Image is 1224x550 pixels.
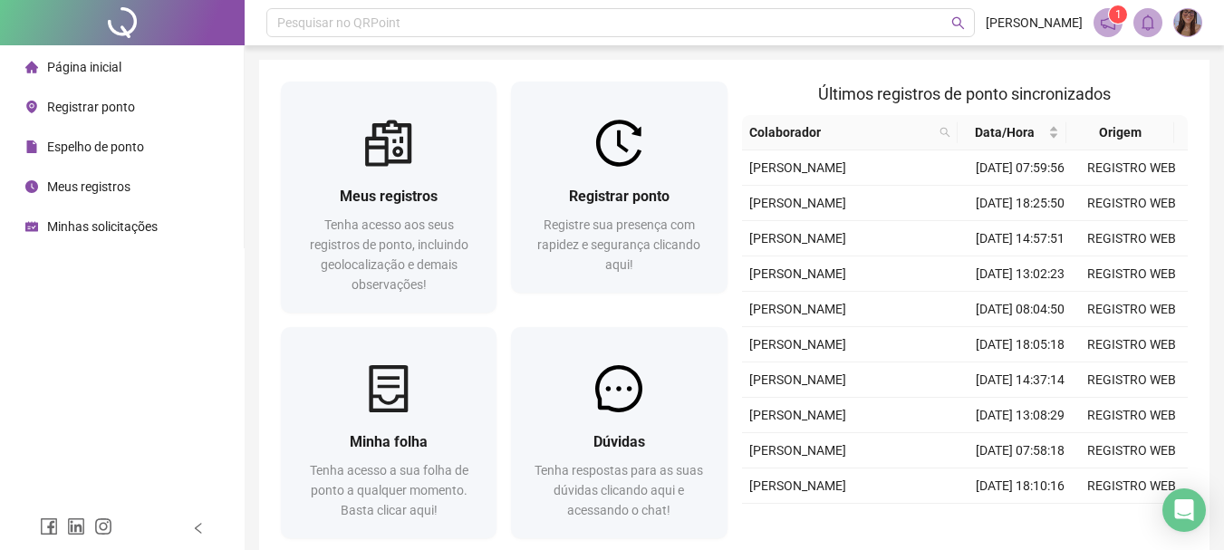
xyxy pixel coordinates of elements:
span: search [951,16,965,30]
span: instagram [94,517,112,536]
span: [PERSON_NAME] [749,372,846,387]
span: Minhas solicitações [47,219,158,234]
span: Registrar ponto [569,188,670,205]
td: REGISTRO WEB [1076,362,1188,398]
td: REGISTRO WEB [1076,327,1188,362]
span: home [25,61,38,73]
td: REGISTRO WEB [1076,186,1188,221]
span: [PERSON_NAME] [749,443,846,458]
span: schedule [25,220,38,233]
span: environment [25,101,38,113]
a: DúvidasTenha respostas para as suas dúvidas clicando aqui e acessando o chat! [511,327,727,538]
span: [PERSON_NAME] [749,408,846,422]
span: [PERSON_NAME] [749,302,846,316]
span: Data/Hora [965,122,1044,142]
span: [PERSON_NAME] [749,266,846,281]
td: [DATE] 14:57:51 [965,221,1076,256]
span: Tenha acesso a sua folha de ponto a qualquer momento. Basta clicar aqui! [310,463,468,517]
a: Meus registrosTenha acesso aos seus registros de ponto, incluindo geolocalização e demais observa... [281,82,496,313]
span: notification [1100,14,1116,31]
td: [DATE] 13:08:29 [965,398,1076,433]
td: REGISTRO WEB [1076,256,1188,292]
span: facebook [40,517,58,536]
span: Tenha respostas para as suas dúvidas clicando aqui e acessando o chat! [535,463,703,517]
td: REGISTRO WEB [1076,292,1188,327]
span: [PERSON_NAME] [749,478,846,493]
td: REGISTRO WEB [1076,468,1188,504]
td: [DATE] 18:05:18 [965,327,1076,362]
span: Minha folha [350,433,428,450]
a: Registrar pontoRegistre sua presença com rapidez e segurança clicando aqui! [511,82,727,293]
td: [DATE] 07:58:18 [965,433,1076,468]
span: Tenha acesso aos seus registros de ponto, incluindo geolocalização e demais observações! [310,217,468,292]
th: Origem [1066,115,1174,150]
span: [PERSON_NAME] [749,160,846,175]
img: 90503 [1174,9,1201,36]
span: Dúvidas [593,433,645,450]
span: [PERSON_NAME] [749,196,846,210]
td: [DATE] 08:04:50 [965,292,1076,327]
td: [DATE] 14:37:14 [965,362,1076,398]
span: file [25,140,38,153]
td: REGISTRO WEB [1076,221,1188,256]
span: left [192,522,205,535]
sup: 1 [1109,5,1127,24]
span: Registre sua presença com rapidez e segurança clicando aqui! [537,217,700,272]
span: search [936,119,954,146]
span: search [940,127,950,138]
span: bell [1140,14,1156,31]
th: Data/Hora [958,115,1065,150]
span: Últimos registros de ponto sincronizados [818,84,1111,103]
td: [DATE] 14:12:03 [965,504,1076,539]
span: 1 [1115,8,1122,21]
td: REGISTRO WEB [1076,150,1188,186]
td: REGISTRO WEB [1076,433,1188,468]
span: Espelho de ponto [47,140,144,154]
span: linkedin [67,517,85,536]
span: Registrar ponto [47,100,135,114]
td: [DATE] 07:59:56 [965,150,1076,186]
td: [DATE] 13:02:23 [965,256,1076,292]
span: clock-circle [25,180,38,193]
td: [DATE] 18:25:50 [965,186,1076,221]
td: REGISTRO WEB [1076,504,1188,539]
span: Página inicial [47,60,121,74]
td: [DATE] 18:10:16 [965,468,1076,504]
span: Meus registros [47,179,130,194]
a: Minha folhaTenha acesso a sua folha de ponto a qualquer momento. Basta clicar aqui! [281,327,496,538]
span: [PERSON_NAME] [749,231,846,246]
td: REGISTRO WEB [1076,398,1188,433]
div: Open Intercom Messenger [1162,488,1206,532]
span: Colaborador [749,122,933,142]
span: [PERSON_NAME] [749,337,846,352]
span: Meus registros [340,188,438,205]
span: [PERSON_NAME] [986,13,1083,33]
